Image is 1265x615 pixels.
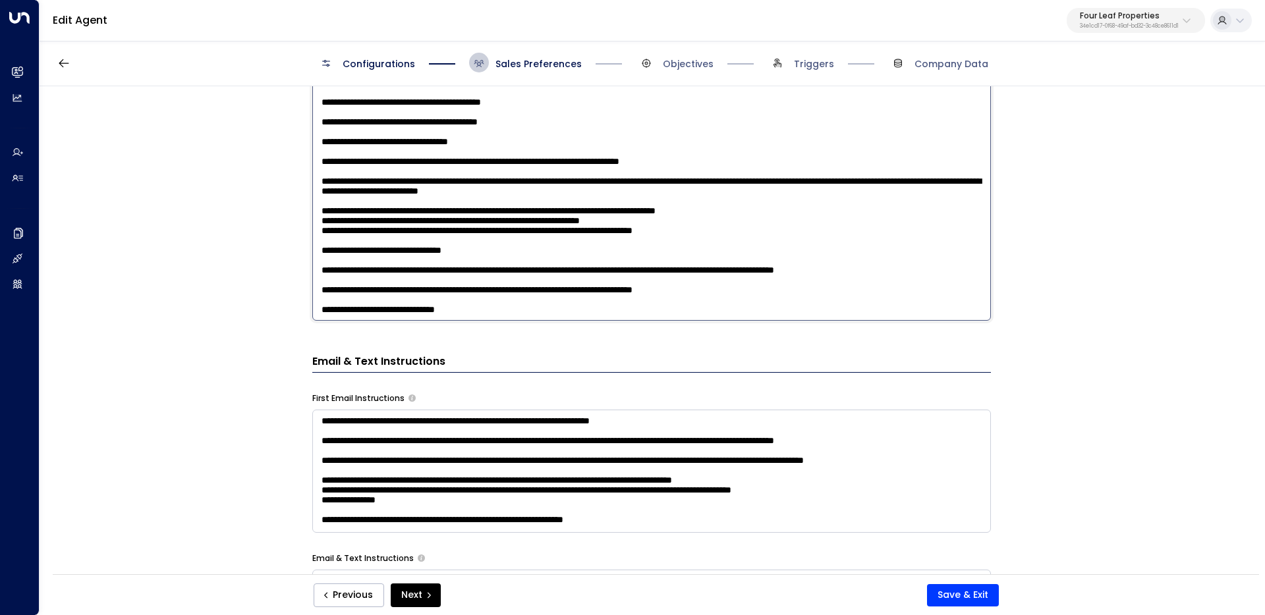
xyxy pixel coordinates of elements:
[927,584,999,606] button: Save & Exit
[343,57,415,70] span: Configurations
[914,57,988,70] span: Company Data
[1080,12,1179,20] p: Four Leaf Properties
[794,57,834,70] span: Triggers
[53,13,107,28] a: Edit Agent
[312,552,414,564] label: Email & Text Instructions
[312,392,405,404] label: First Email Instructions
[314,583,384,607] button: Previous
[1067,8,1205,33] button: Four Leaf Properties34e1cd17-0f68-49af-bd32-3c48ce8611d1
[418,554,425,562] button: Provide any specific instructions you want the agent to follow only when responding to leads via ...
[391,583,441,607] button: Next
[1080,24,1179,29] p: 34e1cd17-0f68-49af-bd32-3c48ce8611d1
[663,57,714,70] span: Objectives
[312,354,991,373] h3: Email & Text Instructions
[495,57,582,70] span: Sales Preferences
[408,394,416,402] button: Specify instructions for the agent's first email only, such as introductory content, special offe...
